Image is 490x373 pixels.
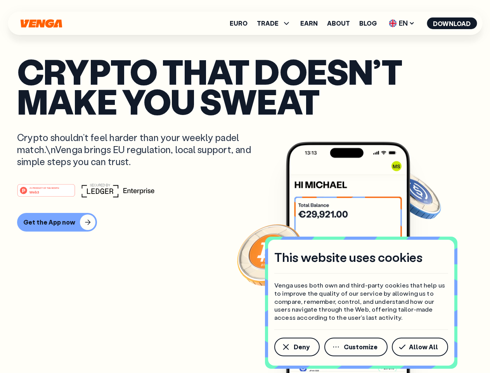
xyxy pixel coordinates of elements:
p: Crypto that doesn’t make you sweat [17,56,473,116]
button: Get the App now [17,213,97,232]
h4: This website uses cookies [274,249,422,265]
p: Venga uses both own and third-party cookies that help us to improve the quality of our service by... [274,281,448,322]
button: Allow All [392,338,448,356]
span: EN [386,17,417,30]
svg: Home [19,19,63,28]
button: Deny [274,338,320,356]
img: flag-uk [389,19,397,27]
tspan: #1 PRODUCT OF THE MONTH [29,186,59,189]
span: TRADE [257,20,279,26]
a: Euro [230,20,248,26]
span: TRADE [257,19,291,28]
img: Bitcoin [235,220,305,289]
span: Allow All [409,344,438,350]
a: Get the App now [17,213,473,232]
a: Earn [300,20,318,26]
button: Customize [324,338,388,356]
button: Download [427,17,477,29]
span: Deny [294,344,310,350]
a: #1 PRODUCT OF THE MONTHWeb3 [17,188,75,199]
a: Blog [359,20,377,26]
a: About [327,20,350,26]
tspan: Web3 [29,190,39,194]
div: Get the App now [23,218,75,226]
img: USDC coin [387,167,443,223]
p: Crypto shouldn’t feel harder than your weekly padel match.\nVenga brings EU regulation, local sup... [17,131,262,168]
span: Customize [344,344,377,350]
